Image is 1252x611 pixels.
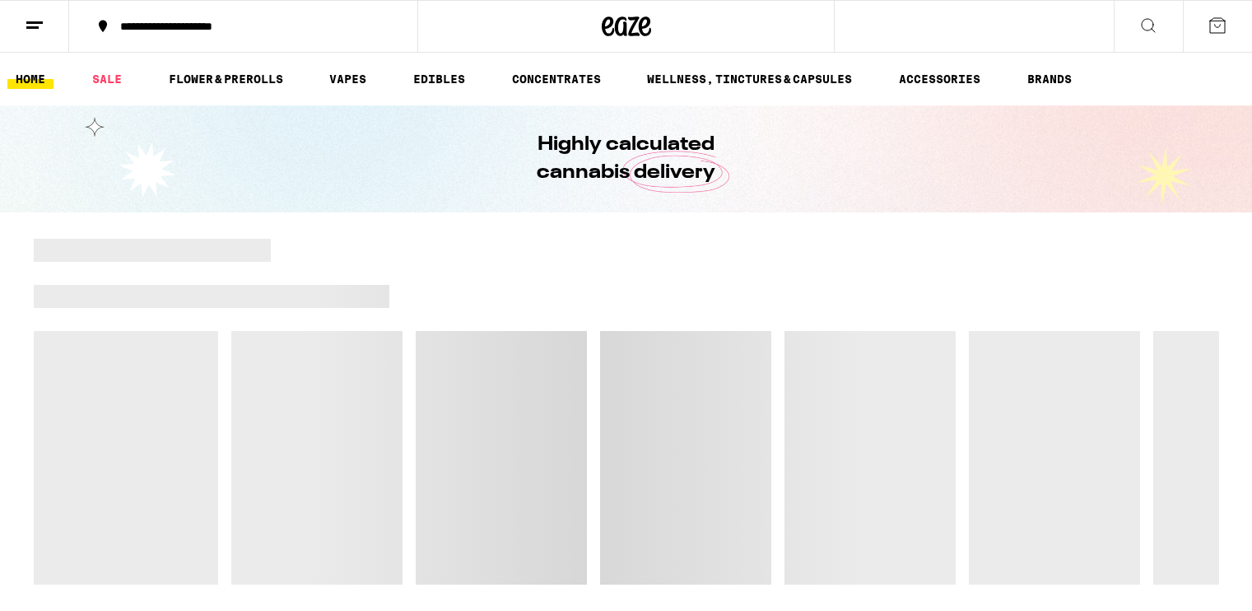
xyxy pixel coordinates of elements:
[321,69,375,89] a: VAPES
[504,69,609,89] a: CONCENTRATES
[7,69,54,89] a: HOME
[639,69,860,89] a: WELLNESS, TINCTURES & CAPSULES
[161,69,291,89] a: FLOWER & PREROLLS
[891,69,989,89] a: ACCESSORIES
[1019,69,1080,89] a: BRANDS
[491,131,762,187] h1: Highly calculated cannabis delivery
[84,69,130,89] a: SALE
[405,69,473,89] a: EDIBLES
